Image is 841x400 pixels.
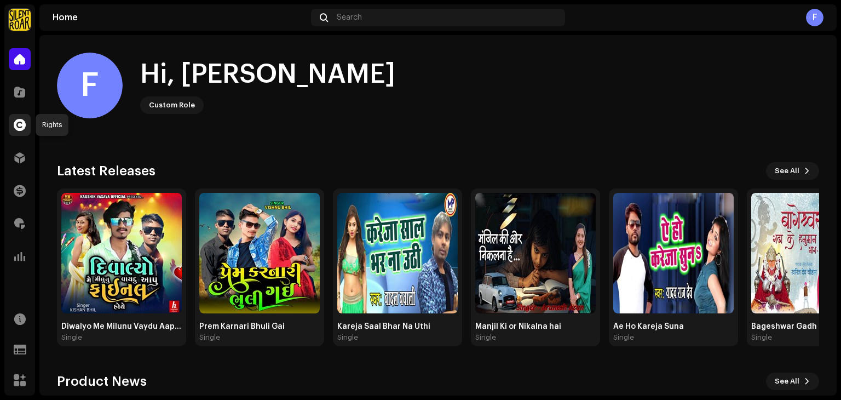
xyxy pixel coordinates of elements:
div: Single [751,333,772,342]
img: ddb15657-ba77-4bd2-9297-64669e440082 [613,193,734,313]
img: fcfd72e7-8859-4002-b0df-9a7058150634 [9,9,31,31]
img: a3482801-c7c9-45d4-b53e-b31088822f36 [337,193,458,313]
div: F [57,53,123,118]
div: Single [61,333,82,342]
div: Single [613,333,634,342]
button: See All [766,373,819,390]
div: Hi, [PERSON_NAME] [140,57,395,92]
div: F [806,9,823,26]
h3: Latest Releases [57,162,155,180]
div: Diwalyo Me Milunu Vaydu Aapu Final Hoye [61,322,182,331]
h3: Product News [57,373,147,390]
button: See All [766,162,819,180]
div: Single [337,333,358,342]
div: Prem Karnari Bhuli Gai [199,322,320,331]
div: Manjil Ki or Nikalna hai [475,322,596,331]
span: See All [775,370,799,392]
div: Single [475,333,496,342]
img: 06c20917-b418-4c0f-a3d6-5eb7c779bb29 [199,193,320,313]
div: Single [199,333,220,342]
div: Custom Role [149,99,195,112]
div: Kareja Saal Bhar Na Uthi [337,322,458,331]
img: 19c80eec-e6ee-4239-80b6-3d844ecc4ffa [475,193,596,313]
img: 972d74ad-6f68-411e-a42e-a333004b5d34 [61,193,182,313]
span: See All [775,160,799,182]
span: Search [337,13,362,22]
div: Home [53,13,307,22]
div: Ae Ho Kareja Suna [613,322,734,331]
